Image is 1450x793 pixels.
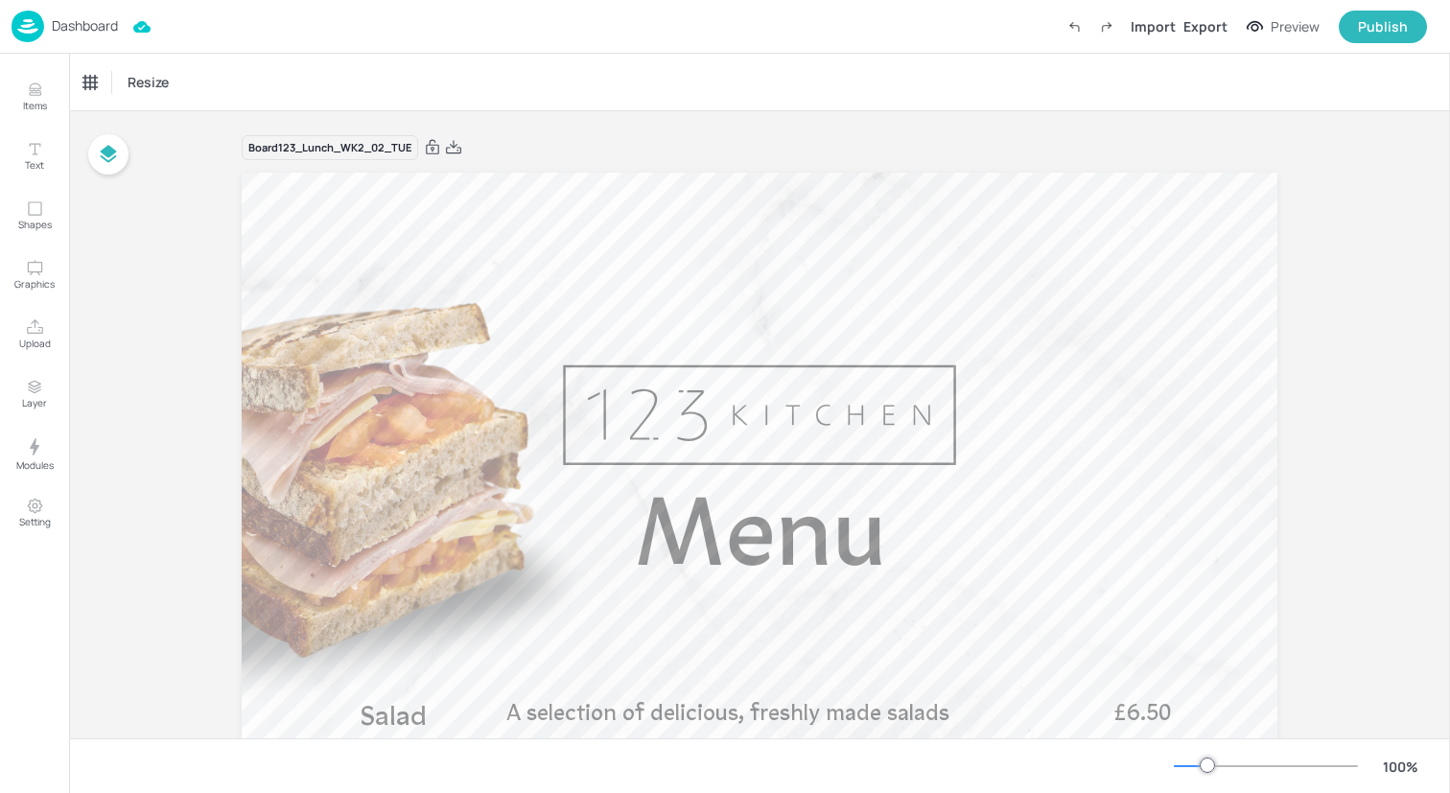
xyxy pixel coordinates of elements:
img: logo-86c26b7e.jpg [12,11,44,42]
span: A selection of delicious, freshly made salads [506,704,949,726]
span: Salad Bar [361,705,427,769]
span: £6.50 [1113,704,1171,726]
div: Board 123_Lunch_WK2_02_TUE [242,135,418,161]
button: Publish [1339,11,1427,43]
div: Export [1183,16,1228,36]
div: Import [1131,16,1176,36]
div: Publish [1358,16,1408,37]
div: 100 % [1377,757,1423,777]
label: Redo (Ctrl + Y) [1090,11,1123,43]
p: Dashboard [52,19,118,33]
div: Preview [1271,16,1320,37]
button: Preview [1235,12,1331,41]
span: Resize [124,72,173,92]
label: Undo (Ctrl + Z) [1058,11,1090,43]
